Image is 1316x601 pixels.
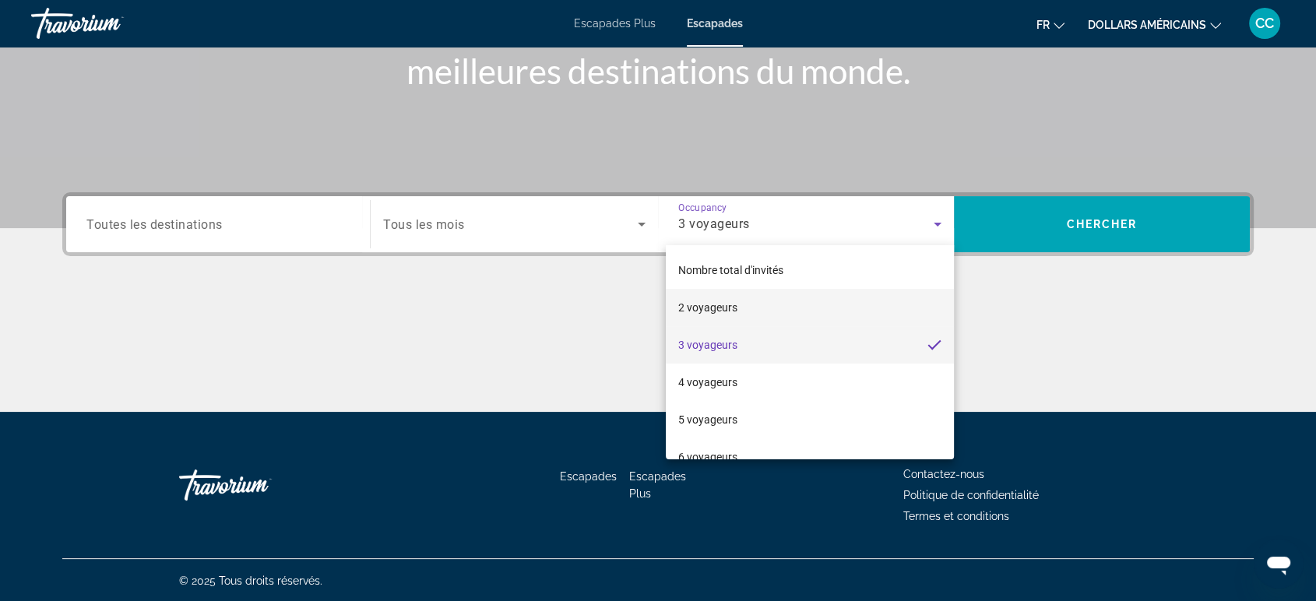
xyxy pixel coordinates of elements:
[1254,539,1304,589] iframe: Bouton de lancement de la fenêtre de messagerie
[678,301,737,314] font: 2 voyageurs
[678,376,737,388] font: 4 voyageurs
[678,413,737,426] font: 5 voyageurs
[678,451,737,463] font: 6 voyageurs
[678,264,783,276] font: Nombre total d'invités
[678,339,737,351] font: 3 voyageurs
